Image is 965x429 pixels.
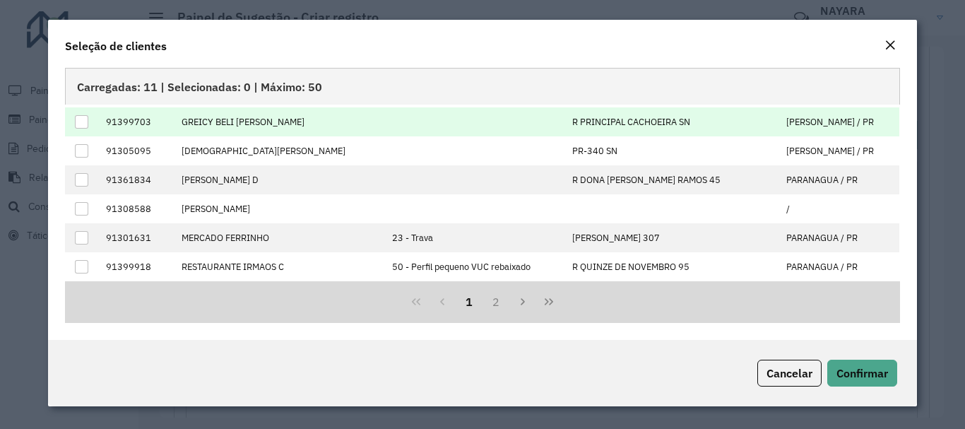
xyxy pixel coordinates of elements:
td: 91399703 [99,107,174,136]
td: 91361834 [99,165,174,194]
td: PR-340 SN [565,136,779,165]
td: 91308588 [99,194,174,223]
span: Confirmar [836,366,888,380]
td: R QUINZE DE NOVEMBRO 95 [565,252,779,281]
button: 1 [456,288,482,315]
button: Close [880,37,900,55]
td: PARANAGUA / PR [778,165,899,194]
td: PARANAGUA / PR [778,223,899,252]
button: Cancelar [757,360,822,387]
td: 50 - Perfil pequeno VUC rebaixado [384,252,565,281]
div: Carregadas: 11 | Selecionadas: 0 | Máximo: 50 [65,68,899,105]
button: Confirmar [827,360,897,387]
td: R DONA [PERSON_NAME] RAMOS 45 [565,165,779,194]
h4: Seleção de clientes [65,37,167,54]
button: Last Page [535,288,562,315]
td: 91301631 [99,223,174,252]
span: Cancelar [766,366,812,380]
td: RESTAURANTE IRMAOS C [174,252,384,281]
td: R PRINCIPAL CACHOEIRA SN [565,107,779,136]
td: 91399918 [99,252,174,281]
em: Fechar [884,40,896,51]
td: [PERSON_NAME] [174,194,384,223]
td: [DEMOGRAPHIC_DATA][PERSON_NAME] [174,136,384,165]
td: [PERSON_NAME] 307 [565,223,779,252]
td: [PERSON_NAME] D [174,165,384,194]
button: Next Page [509,288,536,315]
td: MERCADO FERRINHO [174,223,384,252]
td: PARANAGUA / PR [778,252,899,281]
button: 2 [482,288,509,315]
td: [PERSON_NAME] / PR [778,107,899,136]
td: 23 - Trava [384,223,565,252]
td: 91305095 [99,136,174,165]
td: [PERSON_NAME] / PR [778,136,899,165]
td: / [778,194,899,223]
td: GREICY BELI [PERSON_NAME] [174,107,384,136]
